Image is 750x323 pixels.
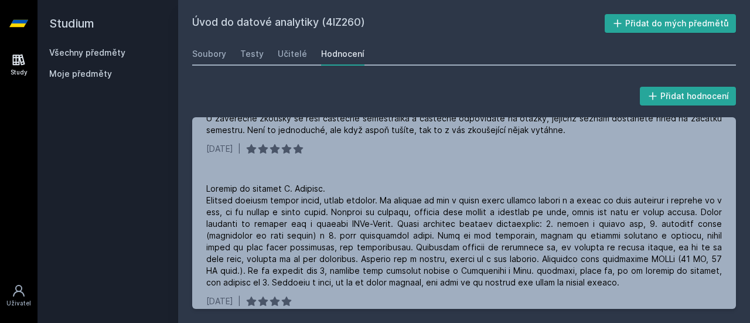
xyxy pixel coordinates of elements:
div: Testy [240,48,264,60]
a: Uživatel [2,278,35,314]
div: Uživatel [6,299,31,308]
div: Soubory [192,48,226,60]
h2: Úvod do datové analytiky (4IZ260) [192,14,605,33]
div: Hodnocení [321,48,364,60]
div: | [238,295,241,307]
div: Study [11,68,28,77]
div: [DATE] [206,143,233,155]
a: Study [2,47,35,83]
div: | [238,143,241,155]
a: Testy [240,42,264,66]
a: Hodnocení [321,42,364,66]
div: Loremip do sitamet C. Adipisc. Elitsed doeiusm tempor incid, utlab etdolor. Ma aliquae ad min v q... [206,183,722,288]
span: Moje předměty [49,68,112,80]
div: Učitelé [278,48,307,60]
button: Přidat do mých předmětů [605,14,737,33]
a: Učitelé [278,42,307,66]
div: [DATE] [206,295,233,307]
a: Všechny předměty [49,47,125,57]
button: Přidat hodnocení [640,87,737,106]
a: Soubory [192,42,226,66]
